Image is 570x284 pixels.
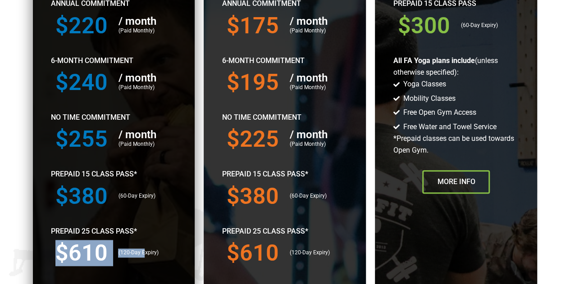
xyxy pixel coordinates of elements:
span: Free Open Gym Access [401,107,476,118]
h5: / month [118,72,172,83]
span: Yoga Classes [401,78,446,90]
h3: $610 [55,242,109,264]
p: (60-Day Expiry) [289,192,343,201]
h3: $195 [226,71,280,94]
p: 6-Month Commitment [51,55,177,67]
h3: $225 [226,128,280,150]
h3: $610 [226,242,280,264]
h3: $240 [55,71,109,94]
span: Free Water and Towel Service [401,121,497,133]
p: Prepaid 15 Class Pass* [51,168,177,180]
p: Prepaid 25 Class Pass* [51,225,177,237]
p: (unless otherwise specified): [393,55,519,79]
p: Prepaid 15 Class Pass* [222,168,348,180]
p: (Paid Monthly) [289,140,343,149]
p: (Paid Monthly) [118,140,172,149]
p: Prepaid 25 Class Pass* [222,225,348,237]
a: More Info [422,170,490,194]
p: *Prepaid classes can be used towards Open Gym. [393,133,519,157]
h5: / month [289,129,343,140]
p: 6-Month Commitment [222,55,348,67]
p: No Time Commitment [222,112,348,123]
p: (120-Day Expiry) [289,248,343,257]
b: All FA Yoga plans include [393,56,474,65]
p: (Paid Monthly) [289,27,343,36]
h3: $255 [55,128,109,150]
p: (60-Day Expiry) [118,192,172,201]
p: (60-Day Expiry) [461,21,515,30]
h5: / month [118,16,172,27]
h5: / month [289,72,343,83]
h3: $380 [55,185,109,207]
h3: $220 [55,14,109,37]
h3: $300 [397,14,451,37]
p: (Paid Monthly) [289,83,343,92]
p: (120-Day Expiry) [118,248,172,257]
p: No Time Commitment [51,112,177,123]
h5: / month [118,129,172,140]
span: More Info [437,178,475,185]
p: (Paid Monthly) [118,27,172,36]
h3: $380 [226,185,280,207]
h5: / month [289,16,343,27]
p: (Paid Monthly) [118,83,172,92]
h3: $175 [226,14,280,37]
span: Mobility Classes [401,93,456,104]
